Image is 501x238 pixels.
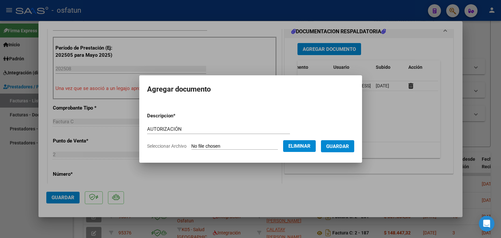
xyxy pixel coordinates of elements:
[147,83,354,96] h2: Agregar documento
[147,143,187,149] span: Seleccionar Archivo
[147,112,209,120] p: Descripcion
[283,140,316,152] button: Eliminar
[288,143,311,149] span: Eliminar
[321,140,354,152] button: Guardar
[479,216,494,231] div: Open Intercom Messenger
[326,143,349,149] span: Guardar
